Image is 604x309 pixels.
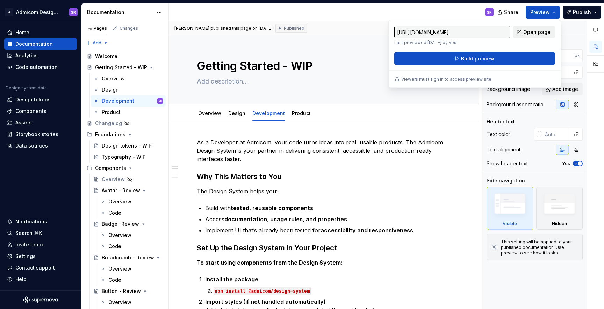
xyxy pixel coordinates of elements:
[15,64,58,71] div: Code automation
[108,299,131,306] div: Overview
[15,96,51,103] div: Design tokens
[91,107,166,118] a: Product
[91,151,166,163] a: Typography - WIP
[108,243,121,250] div: Code
[487,160,528,167] div: Show header text
[542,128,570,141] input: Auto
[108,232,131,239] div: Overview
[197,243,451,253] h3: Set Up the Design System in Your Project
[91,95,166,107] a: DevelopmentSR
[487,177,525,184] div: Side navigation
[108,276,121,283] div: Code
[15,108,46,115] div: Components
[503,221,517,227] div: Visible
[84,163,166,174] div: Components
[16,9,61,16] div: Admicom Design System
[401,77,492,82] p: Viewers must sign in to access preview site.
[504,9,518,16] span: Share
[5,8,13,16] div: A
[23,296,58,303] a: Supernova Logo
[15,41,53,48] div: Documentation
[523,29,551,36] span: Open page
[321,227,413,234] strong: accessibility and responsiveness
[84,118,166,129] a: Changelog
[97,297,166,308] a: Overview
[494,6,523,19] button: Share
[15,276,27,283] div: Help
[4,106,77,117] a: Components
[552,86,578,93] span: Add image
[102,221,139,228] div: Badge -Review
[487,187,533,230] div: Visible
[526,6,560,19] button: Preview
[93,40,101,46] span: Add
[1,5,80,20] button: AAdmicom Design SystemSR
[15,52,38,59] div: Analytics
[461,55,494,62] span: Build preview
[563,6,601,19] button: Publish
[102,86,119,93] div: Design
[97,241,166,252] a: Code
[210,26,273,31] div: published this page on [DATE]
[536,187,583,230] div: Hidden
[513,26,555,38] a: Open page
[108,265,131,272] div: Overview
[487,118,515,125] div: Header text
[4,274,77,285] button: Help
[530,9,550,16] span: Preview
[228,110,245,116] a: Design
[6,85,47,91] div: Design system data
[71,9,76,15] div: SR
[197,138,451,163] p: As a Developer at Admicom, your code turns ideas into real, usable products. The Admicom Design S...
[284,26,304,31] span: Published
[108,209,121,216] div: Code
[91,252,166,263] a: Breadcrumb - Review
[4,216,77,227] button: Notifications
[195,106,224,120] div: Overview
[15,241,43,248] div: Invite team
[95,165,126,172] div: Components
[84,62,166,73] a: Getting Started - WIP
[97,207,166,218] a: Code
[4,117,77,128] a: Assets
[102,254,154,261] div: Breadcrumb - Review
[573,9,591,16] span: Publish
[95,120,122,127] div: Changelog
[15,218,47,225] div: Notifications
[91,218,166,230] a: Badge -Review
[15,142,48,149] div: Data sources
[102,187,140,194] div: Avatar - Review
[91,73,166,84] a: Overview
[91,286,166,297] a: Button - Review
[108,198,131,205] div: Overview
[552,221,567,227] div: Hidden
[205,204,451,212] p: Build with
[102,153,146,160] div: Typography - WIP
[97,230,166,241] a: Overview
[15,29,29,36] div: Home
[15,119,32,126] div: Assets
[252,110,285,116] a: Development
[91,140,166,151] a: Design tokens - WIP
[197,187,451,195] p: The Design System helps you:
[84,129,166,140] div: Foundations
[4,129,77,140] a: Storybook stories
[250,106,288,120] div: Development
[501,239,578,256] div: This setting will be applied to your published documentation. Use preview to see how it looks.
[102,98,134,105] div: Development
[205,215,451,223] p: Access
[214,287,311,295] code: npm install @admicom/design-system
[87,9,153,16] div: Documentation
[4,262,77,273] button: Contact support
[102,142,152,149] div: Design tokens - WIP
[15,253,36,260] div: Settings
[487,131,510,138] div: Text color
[4,239,77,250] a: Invite team
[102,288,141,295] div: Button - Review
[97,274,166,286] a: Code
[15,230,42,237] div: Search ⌘K
[224,216,347,223] strong: documentation, usage rules, and properties
[205,226,451,235] p: Implement UI that’s already been tested for
[487,86,530,93] div: Background image
[548,49,575,62] input: Auto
